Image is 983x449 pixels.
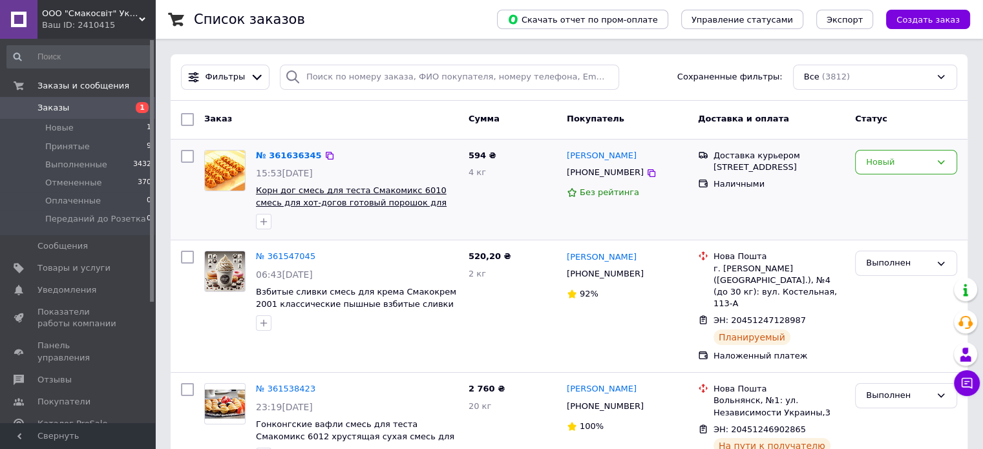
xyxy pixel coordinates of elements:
[147,195,151,207] span: 0
[147,122,151,134] span: 1
[469,269,486,278] span: 2 кг
[713,251,845,262] div: Нова Пошта
[469,251,511,261] span: 520,20 ₴
[677,71,783,83] span: Сохраненные фильтры:
[42,8,139,19] span: ООО "Смакосвіт" Украинский производитель!
[827,15,863,25] span: Экспорт
[713,150,845,162] div: Доставка курьером
[204,383,246,424] a: Фото товару
[45,213,146,225] span: Переданий до Розетка
[147,141,151,152] span: 9
[713,395,845,418] div: Вольнянск, №1: ул. Независимости Украины,3
[713,263,845,310] div: г. [PERSON_NAME] ([GEOGRAPHIC_DATA].), №4 (до 30 кг): вул. Костельная, 113-А
[713,315,806,325] span: ЭН: 20451247128987
[713,350,845,362] div: Наложенный платеж
[698,114,789,123] span: Доставка и оплата
[469,114,500,123] span: Сумма
[713,329,790,345] div: Планируемый
[469,151,496,160] span: 594 ₴
[873,14,970,24] a: Создать заказ
[45,177,101,189] span: Отмененные
[580,187,639,197] span: Без рейтинга
[205,390,245,419] img: Фото товару
[147,213,151,225] span: 0
[6,45,153,68] input: Поиск
[256,384,315,393] a: № 361538423
[567,269,644,278] span: [PHONE_NUMBER]
[37,306,120,329] span: Показатели работы компании
[37,374,72,386] span: Отзывы
[886,10,970,29] button: Создать заказ
[45,159,107,171] span: Выполненные
[866,256,931,270] div: Выполнен
[256,269,313,280] span: 06:43[DATE]
[206,71,246,83] span: Фильтры
[37,340,120,363] span: Панель управления
[713,162,845,173] div: [STREET_ADDRESS]
[256,151,322,160] a: № 361636345
[567,383,637,395] a: [PERSON_NAME]
[567,114,624,123] span: Покупатель
[37,240,88,252] span: Сообщения
[37,262,111,274] span: Товары и услуги
[45,141,90,152] span: Принятые
[280,65,619,90] input: Поиск по номеру заказа, ФИО покупателя, номеру телефона, Email, номеру накладной
[37,396,90,408] span: Покупатели
[855,114,887,123] span: Статус
[204,251,246,292] a: Фото товару
[567,401,644,411] span: [PHONE_NUMBER]
[205,251,245,291] img: Фото товару
[256,168,313,178] span: 15:53[DATE]
[896,15,960,25] span: Создать заказ
[866,156,931,169] div: Новый
[42,19,155,31] div: Ваш ID: 2410415
[37,418,107,430] span: Каталог ProSale
[580,421,604,431] span: 100%
[567,251,637,264] a: [PERSON_NAME]
[681,10,803,29] button: Управление статусами
[45,122,74,134] span: Новые
[469,401,491,411] span: 20 кг
[45,195,101,207] span: Оплаченные
[713,178,845,190] div: Наличными
[133,159,151,171] span: 3432
[567,150,637,162] a: [PERSON_NAME]
[469,384,505,393] span: 2 760 ₴
[567,167,644,177] span: [PHONE_NUMBER]
[204,150,246,191] a: Фото товару
[580,289,598,298] span: 92%
[713,424,806,434] span: ЭН: 20451246902865
[804,71,819,83] span: Все
[713,383,845,395] div: Нова Пошта
[866,389,931,402] div: Выполнен
[37,102,69,114] span: Заказы
[37,284,96,296] span: Уведомления
[138,177,151,189] span: 370
[497,10,668,29] button: Скачать отчет по пром-оплате
[954,370,980,396] button: Чат с покупателем
[256,287,456,320] a: Взбитые сливки смесь для крема Смакокрем 2001 классические пышные взбитые сливки сухая смесь для ...
[822,72,850,81] span: (3812)
[256,185,447,219] a: Корн дог смесь для теста Смакомикс 6010 смесь для хот-догов готовый порошок для жареного теста хр...
[507,14,658,25] span: Скачать отчет по пром-оплате
[194,12,305,27] h1: Список заказов
[256,402,313,412] span: 23:19[DATE]
[37,80,129,92] span: Заказы и сообщения
[816,10,873,29] button: Экспорт
[204,114,232,123] span: Заказ
[469,167,486,177] span: 4 кг
[692,15,793,25] span: Управление статусами
[136,102,149,113] span: 1
[205,151,245,191] img: Фото товару
[256,251,315,261] a: № 361547045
